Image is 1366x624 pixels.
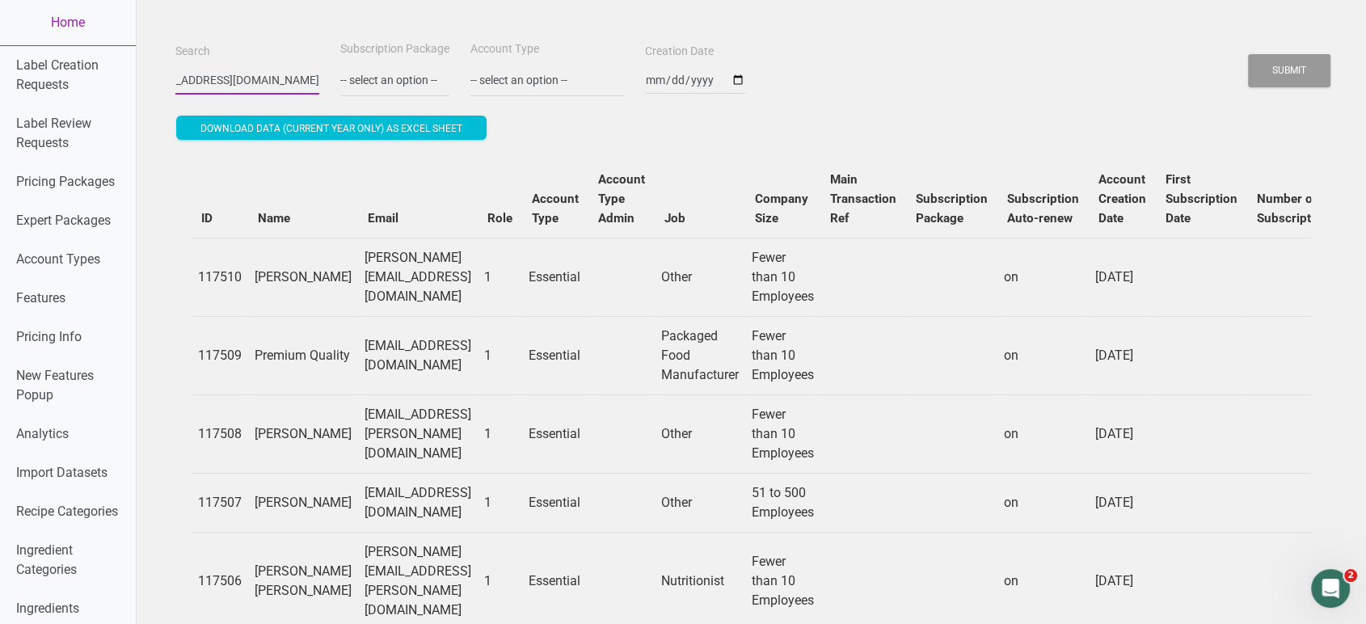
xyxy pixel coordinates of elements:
[358,238,478,316] td: [PERSON_NAME][EMAIL_ADDRESS][DOMAIN_NAME]
[830,172,896,226] b: Main Transaction Ref
[916,192,988,226] b: Subscription Package
[201,211,213,226] b: ID
[645,44,714,60] label: Creation Date
[470,41,539,57] label: Account Type
[192,473,248,532] td: 117507
[248,394,358,473] td: [PERSON_NAME]
[532,192,579,226] b: Account Type
[522,394,588,473] td: Essential
[1089,316,1156,394] td: [DATE]
[745,473,820,532] td: 51 to 500 Employees
[478,394,522,473] td: 1
[258,211,290,226] b: Name
[598,172,645,226] b: Account Type Admin
[1098,172,1146,226] b: Account Creation Date
[192,394,248,473] td: 117508
[478,316,522,394] td: 1
[176,116,487,140] button: Download data (current year only) as excel sheet
[655,394,745,473] td: Other
[745,316,820,394] td: Fewer than 10 Employees
[248,473,358,532] td: [PERSON_NAME]
[522,238,588,316] td: Essential
[200,123,462,134] span: Download data (current year only) as excel sheet
[248,238,358,316] td: [PERSON_NAME]
[1089,473,1156,532] td: [DATE]
[522,473,588,532] td: Essential
[478,473,522,532] td: 1
[1248,54,1330,87] button: Submit
[358,473,478,532] td: [EMAIL_ADDRESS][DOMAIN_NAME]
[997,238,1089,316] td: on
[1257,192,1335,226] b: Number of Subscriptions
[1089,238,1156,316] td: [DATE]
[478,238,522,316] td: 1
[655,316,745,394] td: Packaged Food Manufacturer
[745,394,820,473] td: Fewer than 10 Employees
[358,394,478,473] td: [EMAIL_ADDRESS][PERSON_NAME][DOMAIN_NAME]
[522,316,588,394] td: Essential
[1166,172,1237,226] b: First Subscription Date
[655,473,745,532] td: Other
[368,211,398,226] b: Email
[1344,569,1357,582] span: 2
[997,473,1089,532] td: on
[745,238,820,316] td: Fewer than 10 Employees
[664,211,685,226] b: Job
[1007,192,1079,226] b: Subscription Auto-renew
[192,316,248,394] td: 117509
[755,192,808,226] b: Company Size
[1311,569,1350,608] iframe: Intercom live chat
[192,238,248,316] td: 117510
[248,316,358,394] td: Premium Quality
[997,316,1089,394] td: on
[1089,394,1156,473] td: [DATE]
[997,394,1089,473] td: on
[487,211,512,226] b: Role
[340,41,449,57] label: Subscription Package
[175,44,210,60] label: Search
[358,316,478,394] td: [EMAIL_ADDRESS][DOMAIN_NAME]
[655,238,745,316] td: Other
